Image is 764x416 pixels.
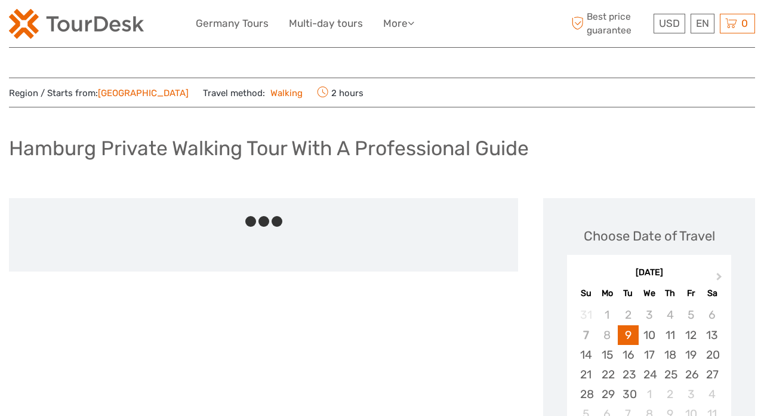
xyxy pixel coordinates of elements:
div: Choose Monday, September 22nd, 2025 [597,365,618,384]
div: Choose Thursday, September 25th, 2025 [660,365,680,384]
div: Choose Wednesday, September 17th, 2025 [639,345,660,365]
span: Best price guarantee [569,10,651,36]
div: Not available Sunday, August 31st, 2025 [575,305,596,325]
div: Choose Tuesday, September 9th, 2025 [618,325,639,345]
div: EN [691,14,714,33]
div: Choose Saturday, September 13th, 2025 [701,325,722,345]
a: Walking [265,88,303,98]
div: Sa [701,285,722,301]
div: Choose Sunday, September 14th, 2025 [575,345,596,365]
a: Germany Tours [196,15,269,32]
div: Choose Friday, September 19th, 2025 [680,345,701,365]
div: Choose Tuesday, September 30th, 2025 [618,384,639,404]
div: Choose Thursday, September 18th, 2025 [660,345,680,365]
div: Not available Saturday, September 6th, 2025 [701,305,722,325]
div: Choose Tuesday, September 16th, 2025 [618,345,639,365]
div: Choose Friday, October 3rd, 2025 [680,384,701,404]
div: Not available Sunday, September 7th, 2025 [575,325,596,345]
div: Choose Thursday, October 2nd, 2025 [660,384,680,404]
div: Not available Thursday, September 4th, 2025 [660,305,680,325]
span: 2 hours [317,84,363,101]
div: Choose Thursday, September 11th, 2025 [660,325,680,345]
div: Not available Wednesday, September 3rd, 2025 [639,305,660,325]
div: Choose Saturday, October 4th, 2025 [701,384,722,404]
div: Tu [618,285,639,301]
a: More [383,15,414,32]
div: Fr [680,285,701,301]
div: Choose Friday, September 26th, 2025 [680,365,701,384]
span: Travel method: [203,84,303,101]
span: Region / Starts from: [9,87,189,100]
div: Choose Wednesday, October 1st, 2025 [639,384,660,404]
div: Choose Monday, September 15th, 2025 [597,345,618,365]
div: Not available Tuesday, September 2nd, 2025 [618,305,639,325]
div: Choose Friday, September 12th, 2025 [680,325,701,345]
div: Not available Friday, September 5th, 2025 [680,305,701,325]
button: Next Month [711,270,730,289]
a: Multi-day tours [289,15,363,32]
div: Choose Wednesday, September 24th, 2025 [639,365,660,384]
div: Choose Sunday, September 28th, 2025 [575,384,596,404]
div: Su [575,285,596,301]
div: Not available Monday, September 8th, 2025 [597,325,618,345]
div: Choose Saturday, September 20th, 2025 [701,345,722,365]
h1: Hamburg Private Walking Tour With A Professional Guide [9,136,529,161]
div: [DATE] [567,267,731,279]
div: Choose Sunday, September 21st, 2025 [575,365,596,384]
div: Mo [597,285,618,301]
div: Choose Tuesday, September 23rd, 2025 [618,365,639,384]
span: USD [659,17,680,29]
span: 0 [740,17,750,29]
a: [GEOGRAPHIC_DATA] [98,88,189,98]
div: Th [660,285,680,301]
div: Choose Monday, September 29th, 2025 [597,384,618,404]
div: Choose Date of Travel [584,227,715,245]
div: Not available Monday, September 1st, 2025 [597,305,618,325]
div: Choose Saturday, September 27th, 2025 [701,365,722,384]
div: Choose Wednesday, September 10th, 2025 [639,325,660,345]
img: 2254-3441b4b5-4e5f-4d00-b396-31f1d84a6ebf_logo_small.png [9,9,144,39]
div: We [639,285,660,301]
